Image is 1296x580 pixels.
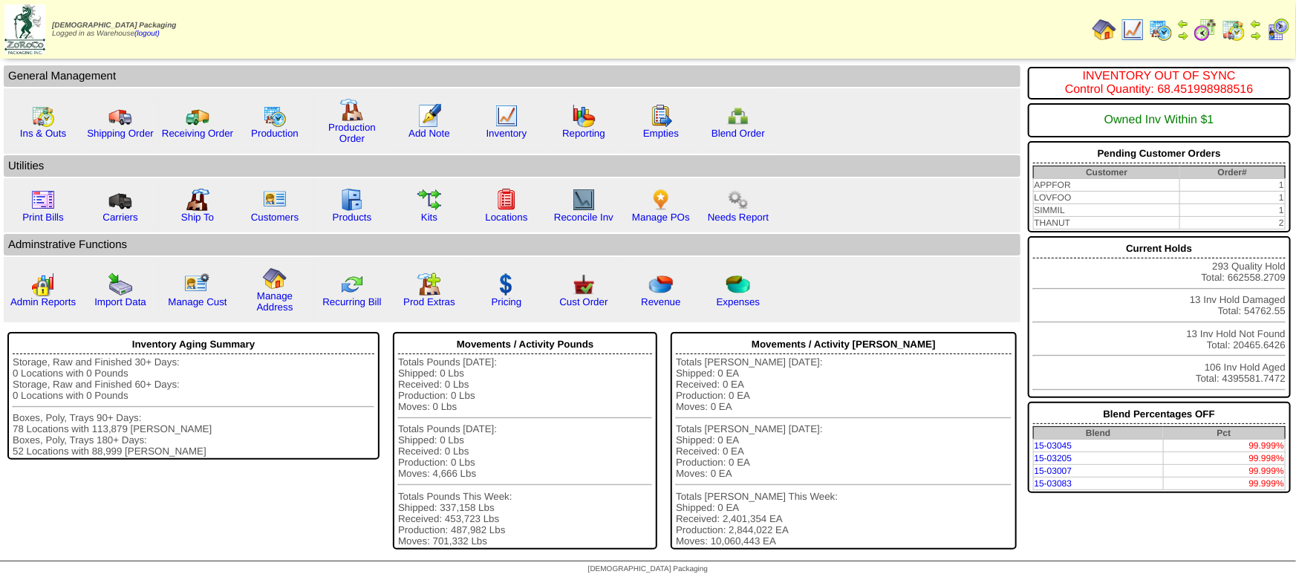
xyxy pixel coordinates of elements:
[421,212,437,223] a: Kits
[485,212,527,223] a: Locations
[572,188,596,212] img: line_graph2.gif
[1266,18,1290,42] img: calendarcustomer.gif
[1180,204,1286,217] td: 1
[31,104,55,128] img: calendarinout.gif
[417,188,441,212] img: workflow.gif
[676,356,1011,547] div: Totals [PERSON_NAME] [DATE]: Shipped: 0 EA Received: 0 EA Production: 0 EA Moves: 0 EA Totals [PE...
[13,356,374,457] div: Storage, Raw and Finished 30+ Days: 0 Locations with 0 Pounds Storage, Raw and Finished 60+ Days:...
[1033,144,1286,163] div: Pending Customer Orders
[588,565,708,573] span: [DEMOGRAPHIC_DATA] Packaging
[184,273,212,296] img: managecust.png
[1033,239,1286,258] div: Current Holds
[1163,452,1285,465] td: 99.998%
[1163,478,1285,490] td: 99.999%
[1250,30,1262,42] img: arrowright.gif
[492,296,522,307] a: Pricing
[1250,18,1262,30] img: arrowleft.gif
[108,273,132,296] img: import.gif
[322,296,381,307] a: Recurring Bill
[1121,18,1144,42] img: line_graph.gif
[52,22,176,38] span: Logged in as Warehouse
[1163,465,1285,478] td: 99.999%
[1194,18,1217,42] img: calendarblend.gif
[1149,18,1173,42] img: calendarprod.gif
[554,212,613,223] a: Reconcile Inv
[4,234,1020,255] td: Adminstrative Functions
[486,128,527,139] a: Inventory
[632,212,690,223] a: Manage POs
[181,212,214,223] a: Ship To
[328,122,376,144] a: Production Order
[22,212,64,223] a: Print Bills
[108,188,132,212] img: truck3.gif
[408,128,450,139] a: Add Note
[417,273,441,296] img: prodextras.gif
[708,212,769,223] a: Needs Report
[108,104,132,128] img: truck.gif
[1033,405,1286,424] div: Blend Percentages OFF
[31,273,55,296] img: graph2.png
[87,128,154,139] a: Shipping Order
[559,296,608,307] a: Cust Order
[726,188,750,212] img: workflow.png
[572,273,596,296] img: cust_order.png
[340,273,364,296] img: reconcile.gif
[1033,70,1286,97] div: INVENTORY OUT OF SYNC Control Quantity: 68.451998988516
[643,128,679,139] a: Empties
[1035,440,1072,451] a: 15-03045
[333,212,372,223] a: Products
[340,188,364,212] img: cabinet.gif
[263,188,287,212] img: customers.gif
[649,273,673,296] img: pie_chart.png
[572,104,596,128] img: graph.gif
[1035,466,1072,476] a: 15-03007
[1163,440,1285,452] td: 99.999%
[263,104,287,128] img: calendarprod.gif
[31,188,55,212] img: invoice2.gif
[417,104,441,128] img: orders.gif
[1033,217,1180,229] td: THANUT
[162,128,233,139] a: Receiving Order
[1180,192,1286,204] td: 1
[1033,192,1180,204] td: LOVFOO
[495,188,518,212] img: locations.gif
[251,212,299,223] a: Customers
[1180,217,1286,229] td: 2
[94,296,146,307] a: Import Data
[1177,30,1189,42] img: arrowright.gif
[4,155,1020,177] td: Utilities
[1033,179,1180,192] td: APPFOR
[186,188,209,212] img: factory2.gif
[649,188,673,212] img: po.png
[676,335,1011,354] div: Movements / Activity [PERSON_NAME]
[186,104,209,128] img: truck2.gif
[257,290,293,313] a: Manage Address
[495,273,518,296] img: dollar.gif
[251,128,299,139] a: Production
[4,65,1020,87] td: General Management
[1033,166,1180,179] th: Customer
[134,30,160,38] a: (logout)
[1093,18,1116,42] img: home.gif
[1033,106,1286,134] div: Owned Inv Within $1
[717,296,761,307] a: Expenses
[1180,166,1286,179] th: Order#
[1033,204,1180,217] td: SIMMIL
[1035,478,1072,489] a: 15-03083
[649,104,673,128] img: workorder.gif
[726,273,750,296] img: pie_chart2.png
[712,128,765,139] a: Blend Order
[1035,453,1072,463] a: 15-03205
[495,104,518,128] img: line_graph.gif
[52,22,176,30] span: [DEMOGRAPHIC_DATA] Packaging
[10,296,76,307] a: Admin Reports
[4,4,45,54] img: zoroco-logo-small.webp
[726,104,750,128] img: network.png
[1180,179,1286,192] td: 1
[168,296,227,307] a: Manage Cust
[398,356,652,547] div: Totals Pounds [DATE]: Shipped: 0 Lbs Received: 0 Lbs Production: 0 Lbs Moves: 0 Lbs Totals Pounds...
[340,98,364,122] img: factory.gif
[20,128,66,139] a: Ins & Outs
[398,335,652,354] div: Movements / Activity Pounds
[102,212,137,223] a: Carriers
